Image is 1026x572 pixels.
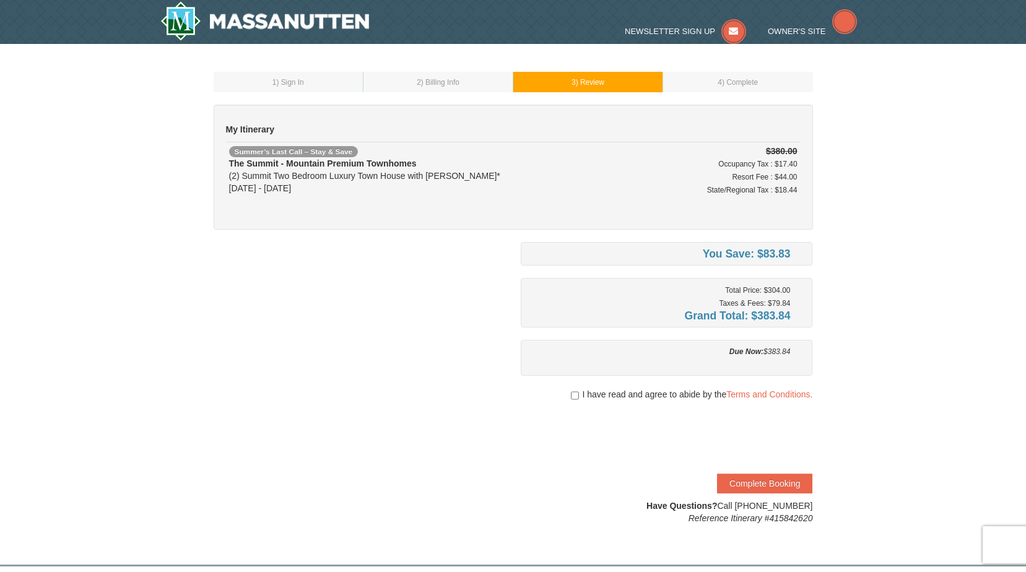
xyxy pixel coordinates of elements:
[722,78,758,87] span: ) Complete
[417,78,459,87] small: 2
[768,27,857,36] a: Owner's Site
[726,389,812,399] a: Terms and Conditions.
[718,160,797,168] small: Occupancy Tax : $17.40
[160,1,370,41] img: Massanutten Resort Logo
[572,78,604,87] small: 3
[689,513,813,523] em: Reference Itinerary #415842620
[646,501,717,511] strong: Have Questions?
[229,158,417,168] strong: The Summit - Mountain Premium Townhomes
[226,123,801,136] h5: My Itinerary
[729,347,763,356] strong: Due Now:
[707,186,798,194] small: State/Regional Tax : $18.44
[530,345,791,358] div: $383.84
[717,474,812,493] button: Complete Booking
[160,1,370,41] a: Massanutten Resort
[732,173,797,181] small: Resort Fee : $44.00
[725,286,790,295] small: Total Price: $304.00
[766,146,798,156] strike: $380.00
[272,78,304,87] small: 1
[421,78,459,87] span: ) Billing Info
[576,78,604,87] span: ) Review
[530,248,791,260] h4: You Save: $83.83
[625,27,715,36] span: Newsletter Sign Up
[521,500,813,524] div: Call [PHONE_NUMBER]
[530,310,791,322] h4: Grand Total: $383.84
[718,78,758,87] small: 4
[582,388,812,401] span: I have read and agree to abide by the
[624,413,812,461] iframe: reCAPTCHA
[229,157,650,194] div: (2) Summit Two Bedroom Luxury Town House with [PERSON_NAME]* [DATE] - [DATE]
[625,27,746,36] a: Newsletter Sign Up
[276,78,303,87] span: ) Sign In
[768,27,826,36] span: Owner's Site
[229,146,359,157] span: Summer’s Last Call – Stay & Save
[719,299,790,308] small: Taxes & Fees: $79.84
